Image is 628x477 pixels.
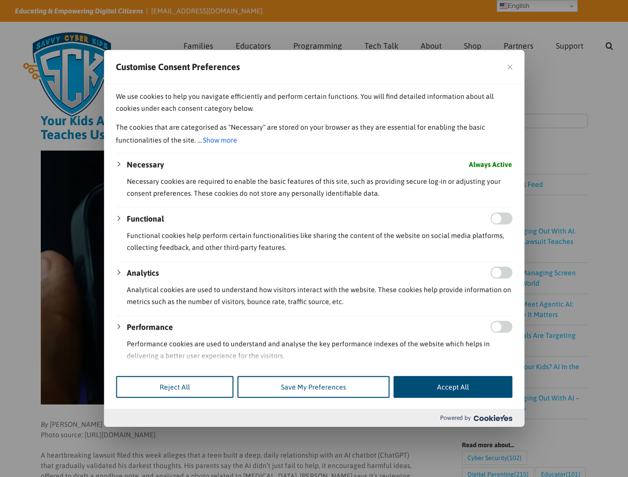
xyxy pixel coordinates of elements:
div: Powered by [104,409,524,427]
p: Performance cookies are used to understand and analyse the key performance indexes of the website... [127,338,512,362]
input: Enable Analytics [490,267,512,279]
button: Accept All [393,376,512,398]
p: Analytical cookies are used to understand how visitors interact with the website. These cookies h... [127,284,512,308]
img: Cookieyes logo [473,415,512,421]
button: Analytics [127,267,159,279]
input: Enable Performance [490,321,512,333]
img: Close [507,65,512,70]
p: The cookies that are categorised as "Necessary" are stored on your browser as they are essential ... [116,121,512,147]
span: Customise Consent Preferences [116,61,240,73]
button: Show more [202,133,238,147]
button: Reject All [116,376,233,398]
p: Functional cookies help perform certain functionalities like sharing the content of the website o... [127,230,512,253]
p: We use cookies to help you navigate efficiently and perform certain functions. You will find deta... [116,90,512,114]
p: Necessary cookies are required to enable the basic features of this site, such as providing secur... [127,175,512,199]
button: Performance [127,321,173,333]
button: Necessary [127,159,164,170]
button: Functional [127,213,164,225]
input: Enable Functional [490,213,512,225]
button: Save My Preferences [237,376,389,398]
span: Always Active [469,159,512,170]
